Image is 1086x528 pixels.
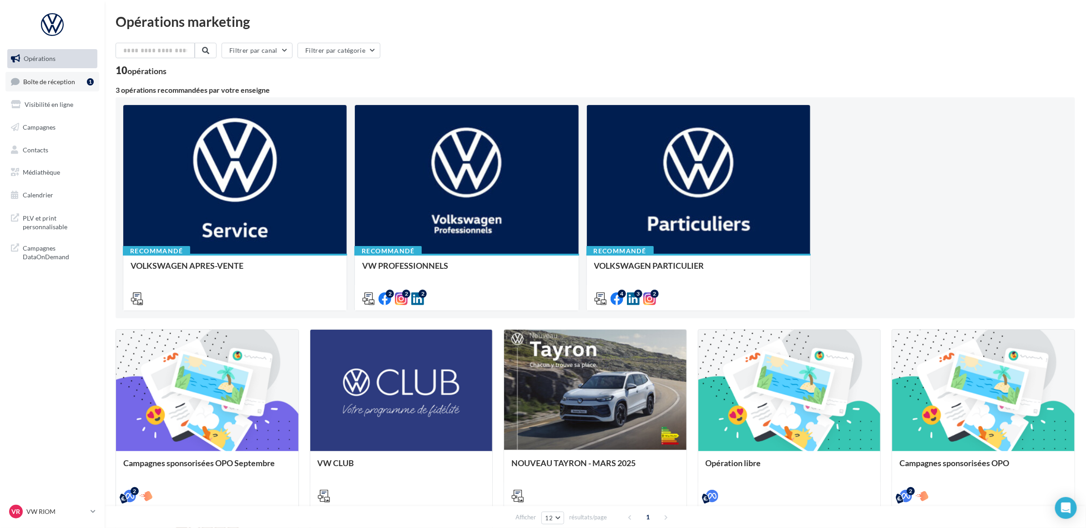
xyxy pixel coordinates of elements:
div: VW CLUB [318,458,485,477]
a: Campagnes DataOnDemand [5,238,99,265]
a: Contacts [5,141,99,160]
div: 2 [419,290,427,298]
div: 2 [386,290,394,298]
span: Visibilité en ligne [25,101,73,108]
div: 1 [87,78,94,85]
a: VR VW RIOM [7,503,97,520]
div: 2 [402,290,410,298]
span: résultats/page [569,513,607,522]
div: VOLKSWAGEN APRES-VENTE [131,261,339,279]
span: Calendrier [23,191,53,199]
span: Opérations [24,55,56,62]
a: PLV et print personnalisable [5,208,99,235]
div: VW PROFESSIONNELS [362,261,571,279]
div: 2 [651,290,659,298]
div: Recommandé [354,246,422,256]
div: Opérations marketing [116,15,1075,28]
div: NOUVEAU TAYRON - MARS 2025 [511,458,679,477]
div: Opération libre [706,458,874,477]
span: 12 [546,514,553,522]
a: Médiathèque [5,163,99,182]
button: Filtrer par catégorie [298,43,380,58]
div: Open Intercom Messenger [1055,497,1077,519]
div: 3 [634,290,642,298]
button: Filtrer par canal [222,43,293,58]
span: PLV et print personnalisable [23,212,94,231]
span: Boîte de réception [23,77,75,85]
div: Campagnes sponsorisées OPO [899,458,1067,477]
div: Campagnes sponsorisées OPO Septembre [123,458,291,477]
span: VR [12,507,20,516]
span: Campagnes DataOnDemand [23,242,94,261]
span: Contacts [23,146,48,153]
div: 10 [116,65,167,75]
span: Médiathèque [23,168,60,176]
a: Opérations [5,49,99,68]
div: 2 [907,487,915,495]
div: opérations [127,67,167,75]
span: 1 [641,510,655,524]
a: Visibilité en ligne [5,95,99,114]
div: Recommandé [123,246,190,256]
button: 12 [541,512,565,524]
span: Afficher [516,513,536,522]
div: 2 [131,487,139,495]
p: VW RIOM [26,507,87,516]
a: Campagnes [5,118,99,137]
div: 3 opérations recommandées par votre enseigne [116,86,1075,94]
a: Boîte de réception1 [5,72,99,91]
div: Recommandé [586,246,654,256]
a: Calendrier [5,186,99,205]
span: Campagnes [23,123,56,131]
div: VOLKSWAGEN PARTICULIER [594,261,803,279]
div: 4 [618,290,626,298]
